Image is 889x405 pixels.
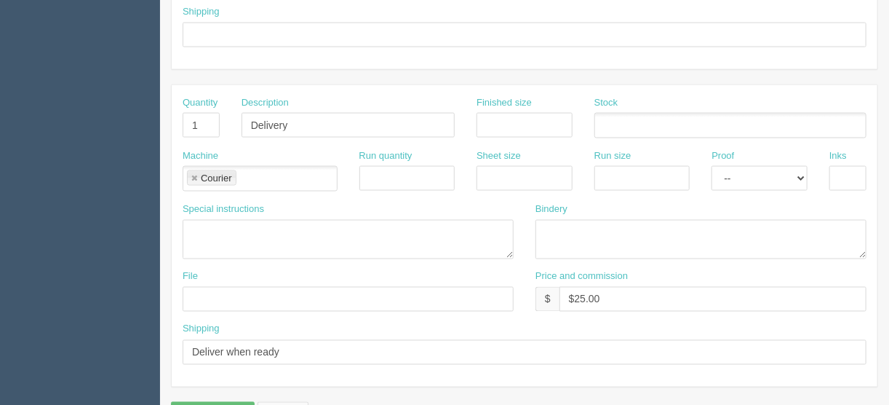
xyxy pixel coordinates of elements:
label: Stock [594,96,618,110]
label: Description [242,96,289,110]
label: Bindery [535,202,567,216]
label: Run size [594,149,631,163]
label: Proof [711,149,734,163]
label: File [183,270,198,284]
div: $ [535,287,559,312]
label: Machine [183,149,218,163]
label: Quantity [183,96,218,110]
label: Inks [829,149,847,163]
label: Run quantity [359,149,412,163]
label: Price and commission [535,270,628,284]
label: Shipping [183,323,220,337]
div: Courier [201,173,232,183]
label: Special instructions [183,202,264,216]
label: Shipping [183,5,220,19]
label: Finished size [477,96,532,110]
label: Sheet size [477,149,521,163]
